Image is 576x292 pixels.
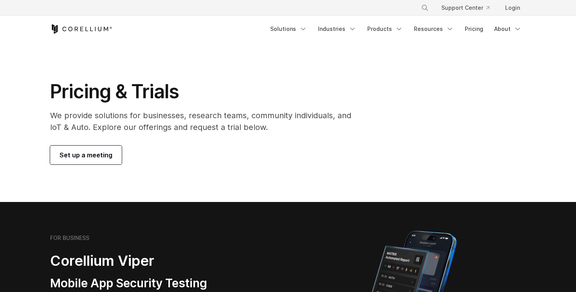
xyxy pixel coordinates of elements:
div: Navigation Menu [412,1,526,15]
a: Set up a meeting [50,146,122,164]
h2: Corellium Viper [50,252,251,270]
a: Pricing [460,22,488,36]
a: Industries [313,22,361,36]
p: We provide solutions for businesses, research teams, community individuals, and IoT & Auto. Explo... [50,110,362,133]
a: Solutions [265,22,312,36]
span: Set up a meeting [60,150,112,160]
a: Corellium Home [50,24,112,34]
h3: Mobile App Security Testing [50,276,251,291]
div: Navigation Menu [265,22,526,36]
h1: Pricing & Trials [50,80,362,103]
a: About [489,22,526,36]
h6: FOR BUSINESS [50,234,89,242]
button: Search [418,1,432,15]
a: Resources [409,22,459,36]
a: Login [499,1,526,15]
a: Support Center [435,1,496,15]
a: Products [363,22,408,36]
